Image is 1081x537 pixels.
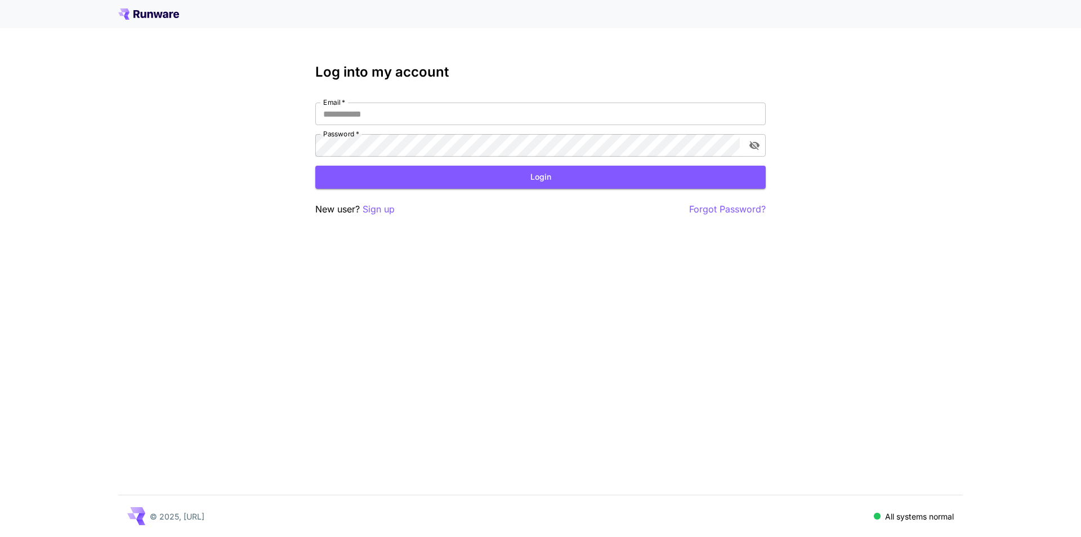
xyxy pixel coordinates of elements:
p: New user? [315,202,395,216]
button: Sign up [363,202,395,216]
button: toggle password visibility [744,135,765,156]
label: Password [323,129,359,139]
h3: Log into my account [315,64,766,80]
p: All systems normal [885,511,954,522]
button: Forgot Password? [689,202,766,216]
label: Email [323,97,345,107]
button: Login [315,166,766,189]
p: © 2025, [URL] [150,511,204,522]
